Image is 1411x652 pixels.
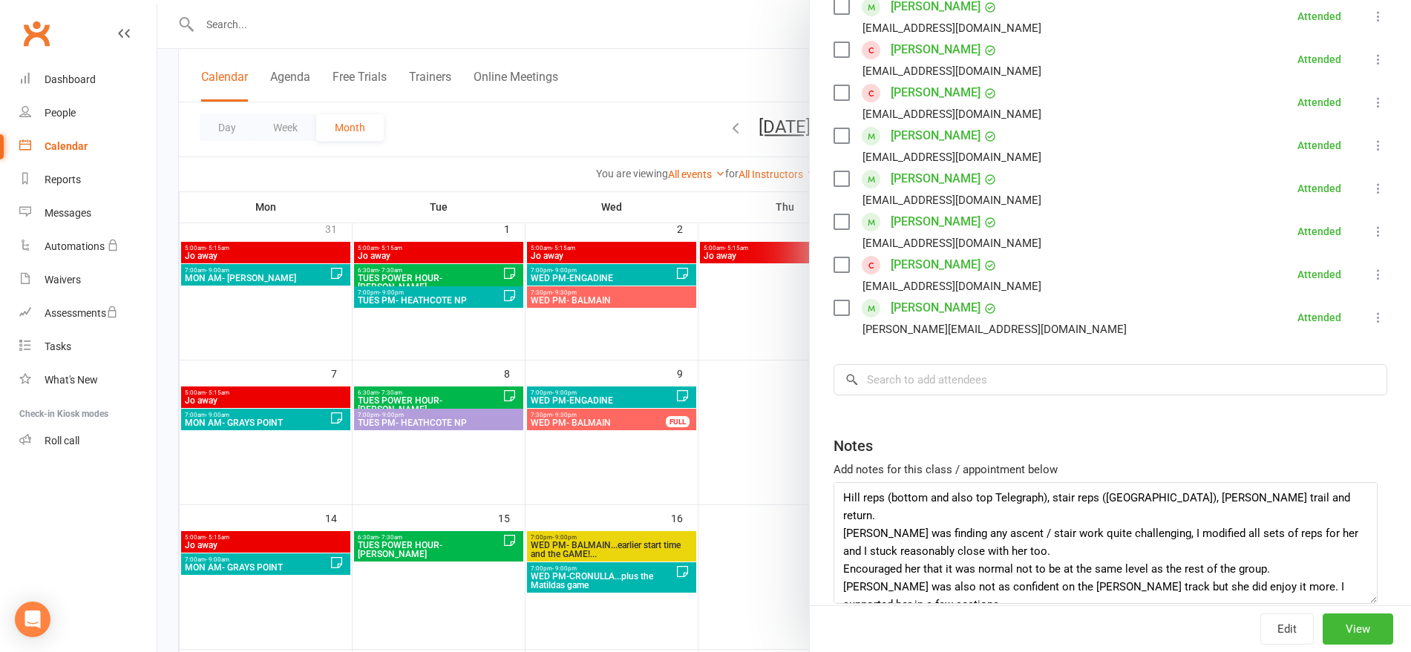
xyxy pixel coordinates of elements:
div: [EMAIL_ADDRESS][DOMAIN_NAME] [862,148,1041,167]
div: Attended [1297,269,1341,280]
div: Automations [45,240,105,252]
a: Tasks [19,330,157,363]
div: [EMAIL_ADDRESS][DOMAIN_NAME] [862,191,1041,210]
div: Attended [1297,226,1341,237]
div: Attended [1297,54,1341,65]
input: Search to add attendees [834,364,1387,395]
div: Open Intercom Messenger [15,602,50,637]
a: Dashboard [19,63,157,96]
div: Tasks [45,340,71,352]
a: Reports [19,163,157,197]
div: Calendar [45,140,88,152]
div: Assessments [45,307,118,319]
div: Add notes for this class / appointment below [834,461,1387,478]
div: Messages [45,207,91,219]
a: [PERSON_NAME] [891,167,981,191]
div: Attended [1297,11,1341,22]
a: Automations [19,230,157,263]
a: [PERSON_NAME] [891,253,981,277]
div: [EMAIL_ADDRESS][DOMAIN_NAME] [862,277,1041,296]
a: [PERSON_NAME] [891,296,981,320]
div: Notes [834,435,873,456]
a: [PERSON_NAME] [891,210,981,234]
div: Reports [45,174,81,185]
div: Dashboard [45,73,96,85]
a: Calendar [19,130,157,163]
div: [EMAIL_ADDRESS][DOMAIN_NAME] [862,19,1041,38]
div: [EMAIL_ADDRESS][DOMAIN_NAME] [862,62,1041,81]
div: Waivers [45,274,81,286]
a: Assessments [19,297,157,330]
div: Attended [1297,97,1341,108]
a: [PERSON_NAME] [891,81,981,105]
a: Roll call [19,424,157,458]
div: [EMAIL_ADDRESS][DOMAIN_NAME] [862,105,1041,124]
a: [PERSON_NAME] [891,124,981,148]
a: Waivers [19,263,157,297]
a: [PERSON_NAME] [891,38,981,62]
div: Roll call [45,435,79,447]
div: Attended [1297,312,1341,323]
div: People [45,107,76,119]
div: Attended [1297,183,1341,194]
a: Clubworx [18,15,55,52]
div: What's New [45,374,98,386]
a: People [19,96,157,130]
button: View [1323,613,1393,645]
a: What's New [19,363,157,397]
div: [EMAIL_ADDRESS][DOMAIN_NAME] [862,234,1041,253]
button: Edit [1260,613,1314,645]
div: [PERSON_NAME][EMAIL_ADDRESS][DOMAIN_NAME] [862,320,1127,339]
div: Attended [1297,140,1341,151]
a: Messages [19,197,157,230]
